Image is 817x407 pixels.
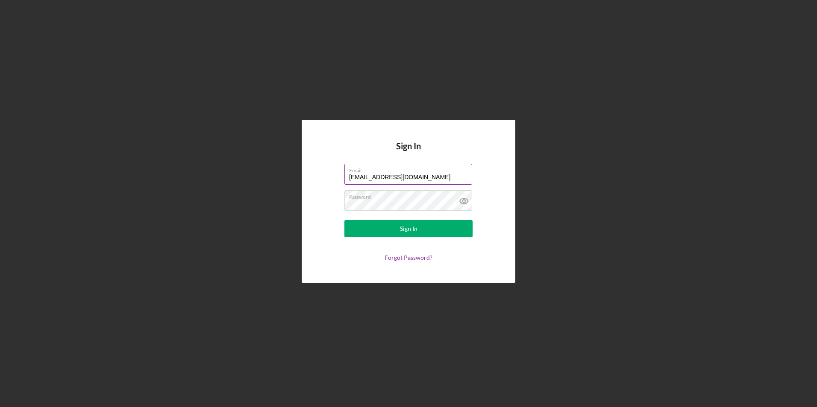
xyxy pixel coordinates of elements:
[349,191,472,200] label: Password
[349,164,472,174] label: Email
[400,220,417,237] div: Sign In
[344,220,473,237] button: Sign In
[385,254,432,261] a: Forgot Password?
[396,141,421,164] h4: Sign In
